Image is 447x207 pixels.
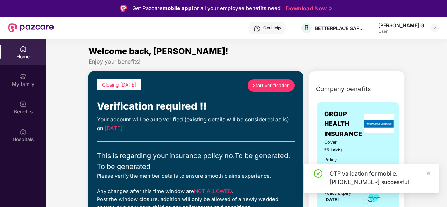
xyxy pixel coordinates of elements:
span: GROUP HEALTH INSURANCE [324,109,362,139]
span: Closing [DATE] [102,82,136,88]
div: Get Pazcare for all your employee benefits need [132,4,281,13]
span: [DATE] [105,125,123,132]
div: Enjoy your benefits! [88,58,405,65]
span: Company benefits [316,84,371,94]
img: New Pazcare Logo [8,23,54,32]
a: Start verification [248,79,295,92]
div: OTP validation for mobile: [PHONE_NUMBER] successful [329,169,430,186]
img: Stroke [329,5,332,12]
div: Get Help [263,25,281,31]
span: NOT ALLOWED [194,188,232,194]
img: svg+xml;base64,PHN2ZyBpZD0iRHJvcGRvd24tMzJ4MzIiIHhtbG5zPSJodHRwOi8vd3d3LnczLm9yZy8yMDAwL3N2ZyIgd2... [432,25,437,31]
div: BETTERPLACE SAFETY SOLUTIONS PRIVATE LIMITED [315,25,364,31]
img: svg+xml;base64,PHN2ZyB3aWR0aD0iMjAiIGhlaWdodD0iMjAiIHZpZXdCb3g9IjAgMCAyMCAyMCIgZmlsbD0ibm9uZSIgeG... [20,73,27,80]
span: Welcome back, [PERSON_NAME]! [88,46,228,56]
div: Please verify the member details to ensure smooth claims experience. [97,172,295,180]
div: Your account will be auto verified (existing details will be considered as is) on . [97,116,295,133]
span: ₹5 Lakhs [324,147,351,154]
div: Verification required !! [97,99,295,114]
div: This is regarding your insurance policy no. To be generated, To be generated [97,150,295,172]
span: B [304,24,309,32]
img: Logo [120,5,127,12]
span: [DATE] [324,197,339,202]
a: Download Now [286,5,329,12]
strong: mobile app [163,5,192,12]
img: svg+xml;base64,PHN2ZyBpZD0iQmVuZWZpdHMiIHhtbG5zPSJodHRwOi8vd3d3LnczLm9yZy8yMDAwL3N2ZyIgd2lkdGg9Ij... [20,101,27,108]
span: close [426,171,431,176]
img: svg+xml;base64,PHN2ZyBpZD0iSG9zcGl0YWxzIiB4bWxucz0iaHR0cDovL3d3dy53My5vcmcvMjAwMC9zdmciIHdpZHRoPS... [20,128,27,135]
img: svg+xml;base64,PHN2ZyBpZD0iSGVscC0zMngzMiIgeG1sbnM9Imh0dHA6Ly93d3cudzMub3JnLzIwMDAvc3ZnIiB3aWR0aD... [254,25,261,32]
div: [PERSON_NAME] G [378,22,424,29]
div: User [378,29,424,34]
span: Cover [324,139,351,146]
img: insurerLogo [364,114,394,133]
span: Start verification [253,82,290,89]
span: check-circle [314,169,322,178]
div: Policy issued [324,156,351,170]
img: svg+xml;base64,PHN2ZyBpZD0iSG9tZSIgeG1sbnM9Imh0dHA6Ly93d3cudzMub3JnLzIwMDAvc3ZnIiB3aWR0aD0iMjAiIG... [20,45,27,52]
